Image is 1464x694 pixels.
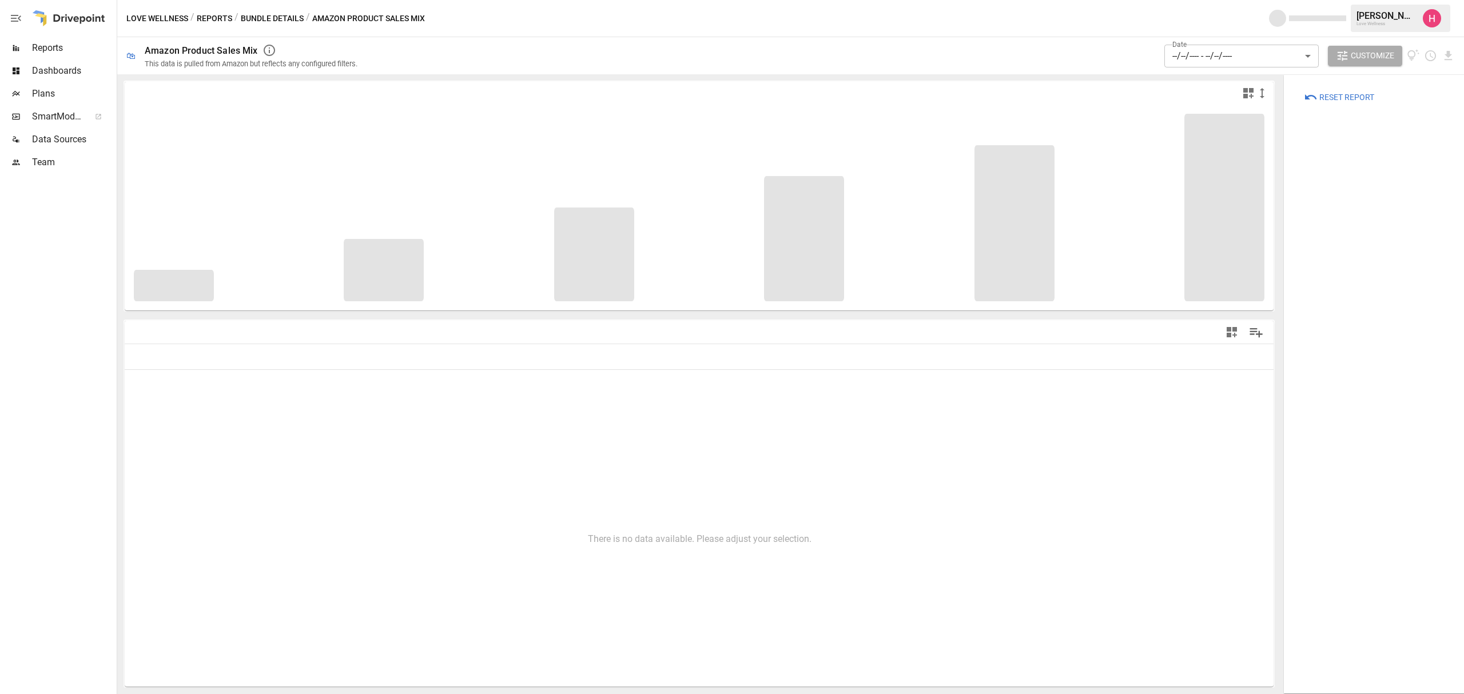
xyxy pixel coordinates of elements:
img: Hayley Rovet [1423,9,1441,27]
button: Download report [1442,49,1455,62]
span: Team [32,155,114,169]
button: Manage Columns [1243,320,1269,345]
div: / [306,11,310,26]
button: Reset Report [1296,87,1382,107]
div: Amazon Product Sales Mix [145,45,258,56]
button: Love Wellness [126,11,188,26]
button: Customize [1328,46,1402,66]
div: This data is pulled from Amazon but reflects any configured filters. [145,59,357,68]
span: Reset Report [1319,90,1374,105]
span: ™ [82,108,90,122]
div: / [190,11,194,26]
span: Customize [1351,49,1394,63]
span: Plans [32,87,114,101]
button: Bundle Details [241,11,304,26]
button: Schedule report [1424,49,1437,62]
div: --/--/---- - --/--/---- [1164,45,1319,67]
span: Data Sources [32,133,114,146]
button: View documentation [1407,46,1420,66]
div: / [234,11,238,26]
div: [PERSON_NAME] [1356,10,1416,21]
span: Reports [32,41,114,55]
button: Reports [197,11,232,26]
div: 🛍 [126,50,136,61]
span: SmartModel [32,110,82,123]
label: Date [1172,39,1187,49]
div: Love Wellness [1356,21,1416,26]
p: There is no data available. Please adjust your selection. [588,533,811,546]
span: Dashboards [32,64,114,78]
button: Hayley Rovet [1416,2,1448,34]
